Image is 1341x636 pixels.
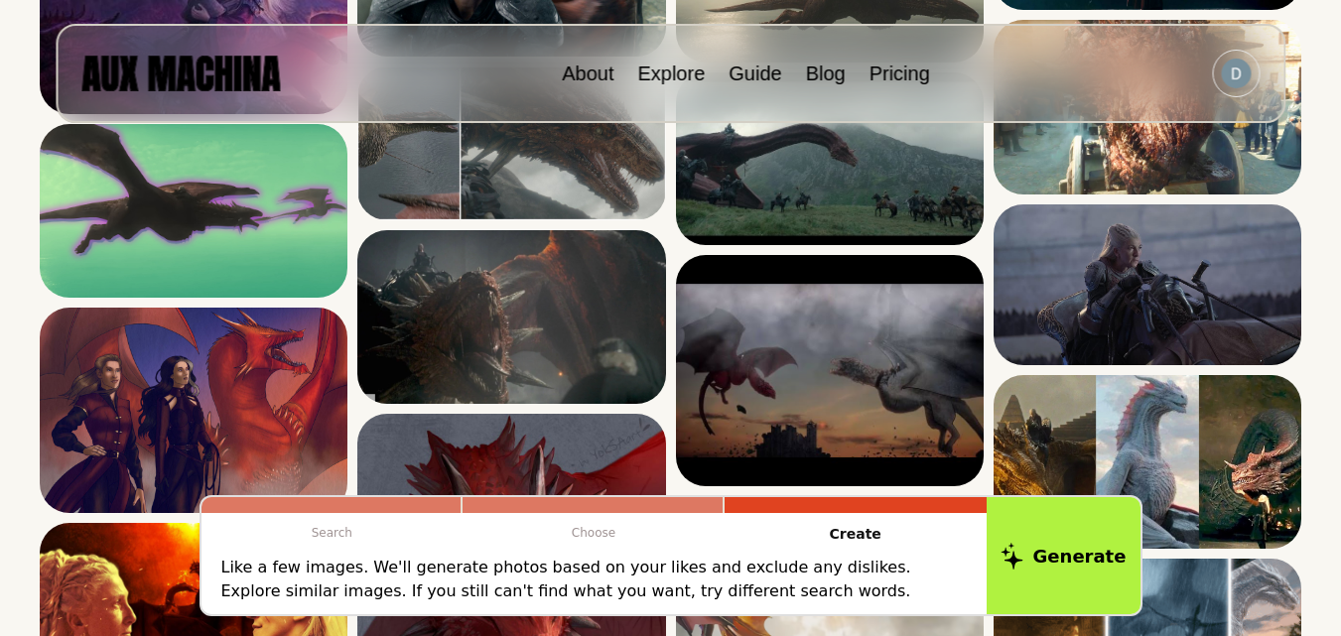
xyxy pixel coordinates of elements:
a: Blog [806,63,846,84]
p: Search [201,513,464,553]
img: AUX MACHINA [81,56,280,90]
a: Explore [637,63,705,84]
a: Pricing [870,63,930,84]
img: Search result [676,255,984,486]
img: Search result [676,72,984,246]
img: Search result [40,308,347,513]
img: Search result [357,230,665,404]
a: About [562,63,613,84]
img: Search result [994,375,1301,549]
img: Search result [40,124,347,298]
img: Search result [994,204,1301,366]
p: Choose [463,513,725,553]
button: Generate [987,497,1140,614]
img: Search result [357,66,665,220]
p: Like a few images. We'll generate photos based on your likes and exclude any dislikes. Explore si... [221,556,967,603]
p: Create [725,513,987,556]
a: Guide [729,63,781,84]
img: Avatar [1221,59,1251,88]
